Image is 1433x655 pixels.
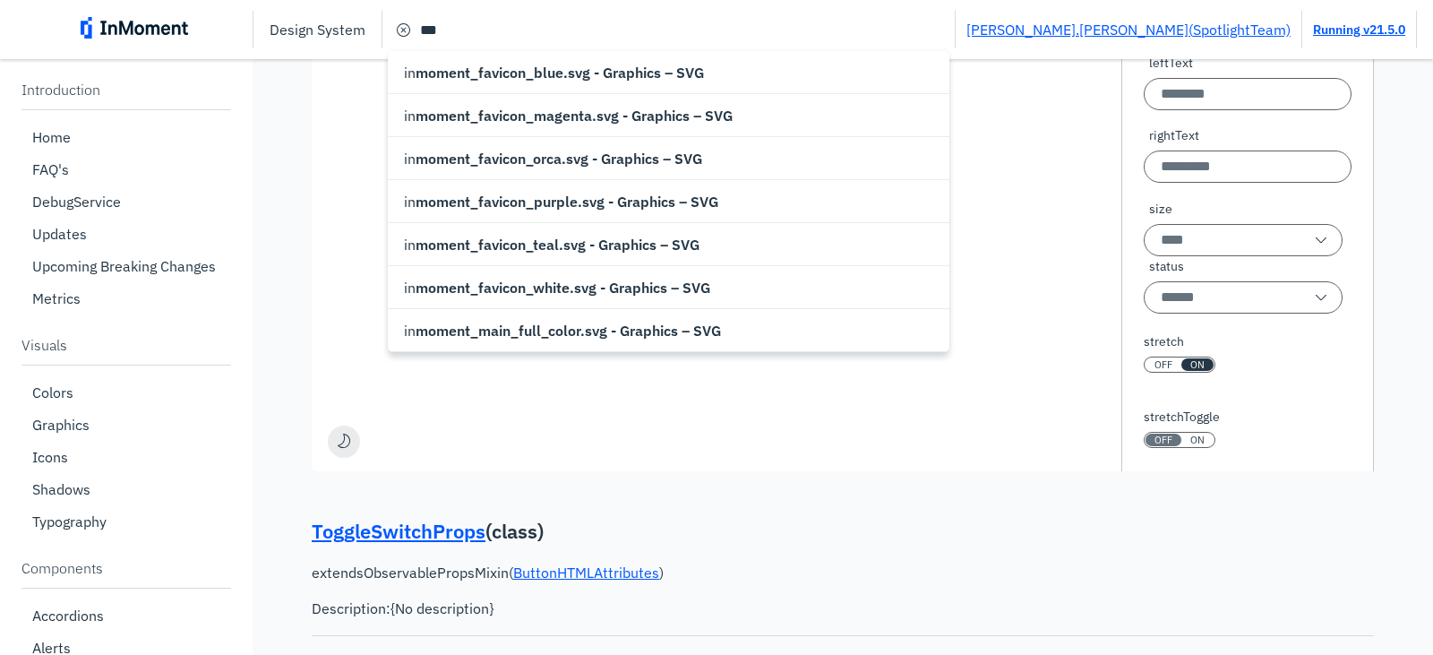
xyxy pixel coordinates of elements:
[364,564,664,582] span: ObservablePropsMixin ( )
[337,434,351,449] img: moon
[312,518,1374,546] p: ( class )
[1149,126,1199,145] span: rightText
[32,607,104,625] p: Accordions
[416,62,704,83] span: moment_favicon_blue.svg - Graphics – SVG
[1149,257,1184,276] span: status
[1144,257,1343,314] div: status
[1144,200,1343,256] div: size
[416,105,733,126] span: moment_favicon_magenta.svg - Graphics – SVG
[1149,200,1172,219] span: size
[32,225,87,243] p: Updates
[312,599,1374,617] pre: Description: {No description}
[513,564,659,582] a: ButtonHTMLAttributes
[312,518,485,544] a: ToggleSwitchProps
[416,148,702,169] span: moment_favicon_orca.svg - Graphics – SVG
[1154,434,1172,446] span: OFF
[1144,408,1220,427] label: stretchToggle
[416,234,699,255] span: moment_favicon_teal.svg - Graphics – SVG
[1190,434,1205,446] span: ON
[1144,126,1351,183] div: rightText
[1144,432,1215,448] button: stretchToggle
[312,564,1374,617] p: extends
[1144,357,1215,373] button: stretch
[21,559,231,577] p: Components
[404,191,416,212] span: in
[404,105,416,126] span: in
[1310,287,1332,308] span: single arrow down icon
[32,448,68,466] p: Icons
[21,336,231,354] p: Visuals
[416,277,710,298] span: moment_favicon_white.svg - Graphics – SVG
[1144,54,1351,110] div: leftText
[382,13,955,46] input: Search
[32,128,71,146] p: Home
[404,62,416,83] span: in
[966,21,1291,39] a: [PERSON_NAME].[PERSON_NAME](SpotlightTeam)
[1313,22,1405,38] a: Running v21.5.0
[416,320,721,341] span: moment_main_full_color.svg - Graphics – SVG
[1154,358,1172,371] span: OFF
[32,160,69,178] p: FAQ's
[32,513,107,530] p: Typography
[32,384,73,401] p: Colors
[404,320,416,341] span: in
[393,19,415,40] span: cancel circle icon
[1310,229,1332,251] span: single arrow down icon
[32,416,90,434] p: Graphics
[32,289,81,307] p: Metrics
[393,19,415,40] div: cancel icon
[32,480,90,498] p: Shadows
[1149,54,1193,73] span: leftText
[1144,332,1215,351] label: stretch
[32,257,216,275] p: Upcoming Breaking Changes
[270,21,365,39] p: Design System
[32,193,121,211] p: DebugService
[416,191,718,212] span: moment_favicon_purple.svg - Graphics – SVG
[404,277,416,298] span: in
[404,234,416,255] span: in
[404,148,416,169] span: in
[1190,358,1205,371] span: ON
[81,17,188,39] img: inmoment_main_full_color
